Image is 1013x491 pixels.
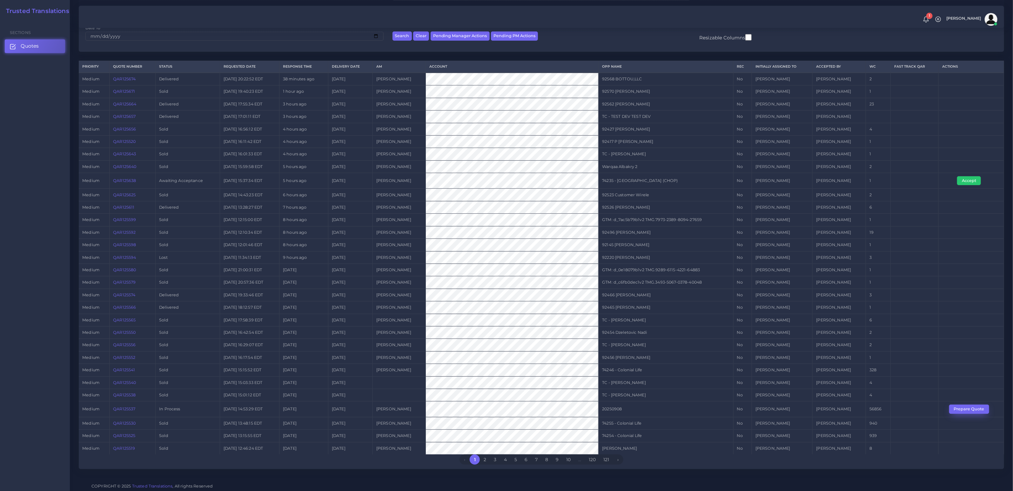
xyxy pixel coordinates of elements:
td: Warqaa Albakry 2 [599,160,733,173]
span: medium [82,293,99,297]
td: [PERSON_NAME] [813,214,866,226]
td: Awaiting Acceptance [156,173,220,189]
td: 5 hours ago [279,173,328,189]
a: QAR125541 [113,367,135,372]
td: 1 [866,135,890,148]
td: TC - [PERSON_NAME] [599,314,733,326]
td: [DATE] [328,301,372,314]
td: [PERSON_NAME] [752,314,813,326]
td: [DATE] 16:56:12 EDT [220,123,279,135]
td: [DATE] [328,239,372,251]
a: QAR125640 [113,164,136,169]
td: [PERSON_NAME] [372,201,426,213]
td: 38 minutes ago [279,73,328,85]
a: 1 [921,16,932,23]
td: Sold [156,189,220,201]
td: 1 [866,148,890,160]
span: medium [82,89,99,94]
td: TC - TEST DEV TEST DEV [599,111,733,123]
td: 2 [866,160,890,173]
th: Initially Assigned to [752,61,813,73]
a: QAR125550 [113,330,136,335]
td: 23 [866,98,890,110]
td: [PERSON_NAME] [372,85,426,98]
span: medium [82,255,99,260]
td: GTM: d_c6fb0dec1v2 TMG.3493-5067-0378-40048 [599,276,733,289]
td: [PERSON_NAME] [813,226,866,239]
span: medium [82,192,99,197]
a: QAR125611 [113,205,134,210]
td: [PERSON_NAME] [813,123,866,135]
h2: Trusted Translations [2,8,69,15]
td: [DATE] 16:42:54 EDT [220,326,279,339]
td: No [733,201,752,213]
button: Search [392,31,412,41]
td: [PERSON_NAME] [752,276,813,289]
a: Prepare Quote [949,407,994,411]
td: [PERSON_NAME] [752,189,813,201]
td: [DATE] 13:28:27 EDT [220,201,279,213]
td: [DATE] 19:33:46 EDT [220,289,279,301]
td: No [733,123,752,135]
td: [DATE] [328,189,372,201]
span: medium [82,242,99,247]
a: [PERSON_NAME]avatar [943,13,1000,26]
a: 120 [585,454,600,465]
td: [DATE] [279,314,328,326]
a: QAR125657 [113,114,136,119]
td: No [733,73,752,85]
td: [DATE] [328,98,372,110]
td: [DATE] [328,289,372,301]
td: [DATE] [328,160,372,173]
td: [DATE] 17:01:11 EDT [220,111,279,123]
td: 8 hours ago [279,239,328,251]
td: No [733,148,752,160]
td: [DATE] [328,123,372,135]
span: medium [82,305,99,310]
td: No [733,85,752,98]
span: medium [82,139,99,144]
td: [DATE] [279,276,328,289]
td: 19 [866,226,890,239]
td: [PERSON_NAME] [752,301,813,314]
td: [DATE] 19:40:23 EDT [220,85,279,98]
td: Sold [156,85,220,98]
td: [DATE] 21:00:31 EDT [220,264,279,276]
td: Delivered [156,111,220,123]
td: [PERSON_NAME] [372,98,426,110]
td: [PERSON_NAME] [813,111,866,123]
td: [PERSON_NAME] [372,276,426,289]
td: [PERSON_NAME] [813,314,866,326]
td: Sold [156,135,220,148]
td: No [733,173,752,189]
td: [PERSON_NAME] [372,314,426,326]
a: Next » [613,454,623,465]
td: 92570 [PERSON_NAME] [599,85,733,98]
td: [DATE] 17:55:34 EDT [220,98,279,110]
td: Sold [156,326,220,339]
td: 3 [866,251,890,264]
td: No [733,314,752,326]
a: QAR125674 [113,77,136,81]
td: 8 hours ago [279,214,328,226]
td: TC - [PERSON_NAME] [599,148,733,160]
td: 4 hours ago [279,148,328,160]
td: [PERSON_NAME] [752,173,813,189]
a: QAR125638 [113,178,136,183]
td: [DATE] 12:01:46 EDT [220,239,279,251]
td: 7 hours ago [279,201,328,213]
td: [PERSON_NAME] [752,123,813,135]
td: [PERSON_NAME] [372,173,426,189]
td: No [733,289,752,301]
td: [PERSON_NAME] [372,264,426,276]
td: 6 hours ago [279,189,328,201]
td: [PERSON_NAME] [813,264,866,276]
td: 92417 P [PERSON_NAME] [599,135,733,148]
button: Accept [957,176,981,185]
td: No [733,111,752,123]
a: QAR125525 [113,433,135,438]
span: medium [82,280,99,285]
span: 1 [470,454,480,465]
td: [DATE] [328,214,372,226]
td: No [733,160,752,173]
